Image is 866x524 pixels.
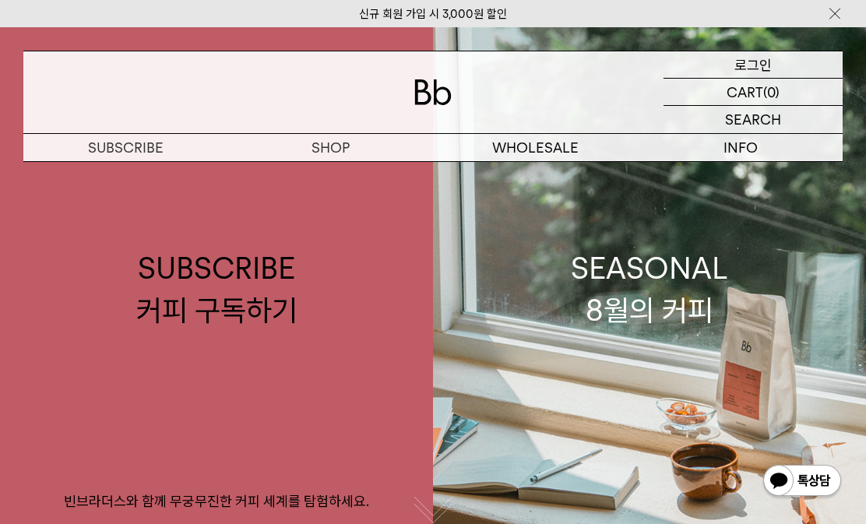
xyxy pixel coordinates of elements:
a: 로그인 [664,51,843,79]
div: SEASONAL 8월의 커피 [571,248,728,330]
img: 로고 [414,79,452,105]
p: WHOLESALE [433,134,638,161]
p: (0) [763,79,780,105]
p: INFO [638,134,843,161]
a: 신규 회원 가입 시 3,000원 할인 [359,7,507,21]
p: CART [727,79,763,105]
a: SHOP [228,134,433,161]
a: SUBSCRIBE [23,134,228,161]
a: CART (0) [664,79,843,106]
img: 카카오톡 채널 1:1 채팅 버튼 [762,463,843,501]
p: 로그인 [734,51,772,78]
div: SUBSCRIBE 커피 구독하기 [136,248,297,330]
p: SEARCH [725,106,781,133]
